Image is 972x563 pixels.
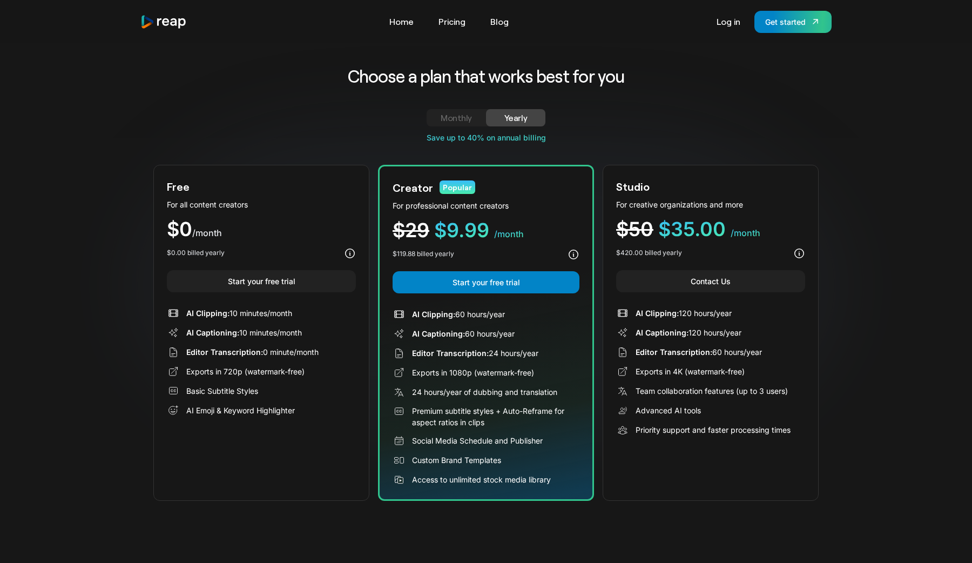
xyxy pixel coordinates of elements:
[412,309,505,320] div: 60 hours/year
[186,327,302,338] div: 10 minutes/month
[167,270,356,292] a: Start your free trial
[412,328,515,339] div: 60 hours/year
[440,180,475,194] div: Popular
[412,367,534,378] div: Exports in 1080p (watermark-free)
[636,346,762,358] div: 60 hours/year
[186,366,305,377] div: Exports in 720p (watermark-free)
[616,217,653,241] span: $50
[440,111,473,124] div: Monthly
[412,405,579,428] div: Premium subtitle styles + Auto-Reframe for aspect ratios in clips
[616,270,805,292] a: Contact Us
[494,229,524,239] span: /month
[636,328,688,337] span: AI Captioning:
[186,307,292,319] div: 10 minutes/month
[412,329,465,338] span: AI Captioning:
[186,346,319,358] div: 0 minute/month
[384,13,419,30] a: Home
[167,178,190,195] div: Free
[264,65,709,88] h2: Choose a plan that works best for you
[636,385,788,397] div: Team collaboration features (up to 3 users)
[140,15,187,29] img: reap logo
[167,219,356,239] div: $0
[192,227,222,238] span: /month
[412,435,543,446] div: Social Media Schedule and Publisher
[393,271,579,293] a: Start your free trial
[393,200,579,211] div: For professional content creators
[186,328,239,337] span: AI Captioning:
[731,227,760,238] span: /month
[393,249,454,259] div: $119.88 billed yearly
[186,309,230,318] span: AI Clipping:
[186,405,295,416] div: AI Emoji & Keyword Highlighter
[153,132,819,143] div: Save up to 40% on annual billing
[434,218,489,242] span: $9.99
[636,309,679,318] span: AI Clipping:
[616,248,682,258] div: $420.00 billed yearly
[658,217,726,241] span: $35.00
[412,310,455,319] span: AI Clipping:
[412,347,538,359] div: 24 hours/year
[412,348,489,358] span: Editor Transcription:
[412,474,551,485] div: Access to unlimited stock media library
[711,13,746,30] a: Log in
[616,178,650,195] div: Studio
[499,111,532,124] div: Yearly
[393,179,433,196] div: Creator
[636,424,791,435] div: Priority support and faster processing times
[636,405,701,416] div: Advanced AI tools
[636,307,732,319] div: 120 hours/year
[765,16,806,28] div: Get started
[167,199,356,210] div: For all content creators
[393,218,429,242] span: $29
[616,199,805,210] div: For creative organizations and more
[412,386,557,398] div: 24 hours/year of dubbing and translation
[636,347,712,357] span: Editor Transcription:
[167,248,225,258] div: $0.00 billed yearly
[140,15,187,29] a: home
[485,13,514,30] a: Blog
[412,454,501,466] div: Custom Brand Templates
[186,385,258,397] div: Basic Subtitle Styles
[754,11,832,33] a: Get started
[636,366,745,377] div: Exports in 4K (watermark-free)
[186,347,263,357] span: Editor Transcription:
[433,13,471,30] a: Pricing
[636,327,741,338] div: 120 hours/year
